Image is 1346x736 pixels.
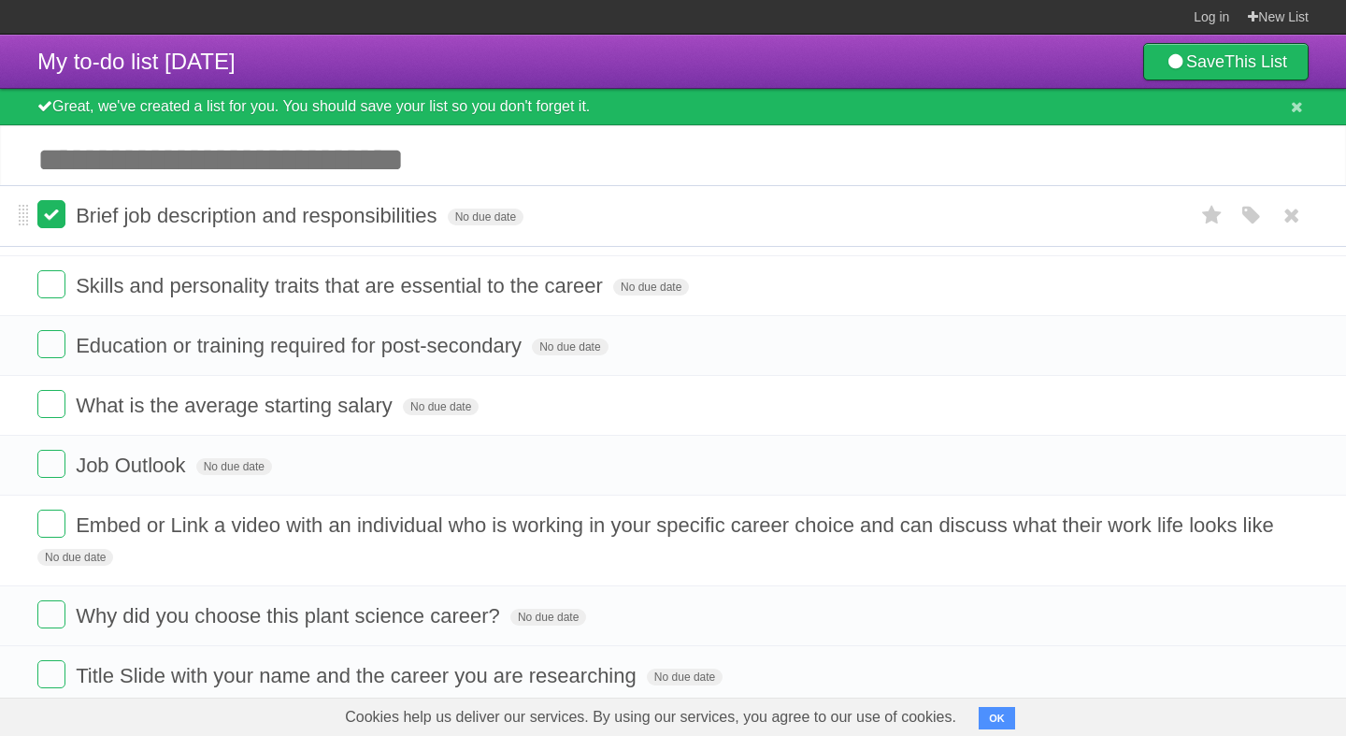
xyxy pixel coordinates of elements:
span: Education or training required for post-secondary [76,334,526,357]
span: No due date [37,549,113,566]
span: What is the average starting salary [76,394,397,417]
span: No due date [532,339,608,355]
label: Done [37,510,65,538]
span: No due date [647,669,723,685]
a: SaveThis List [1143,43,1309,80]
span: No due date [196,458,272,475]
span: Skills and personality traits that are essential to the career [76,274,608,297]
span: No due date [510,609,586,626]
span: No due date [613,279,689,296]
label: Done [37,390,65,418]
label: Done [37,600,65,628]
label: Done [37,270,65,298]
label: Done [37,330,65,358]
span: Why did you choose this plant science career? [76,604,505,628]
b: This List [1224,52,1287,71]
button: OK [979,707,1015,729]
span: Brief job description and responsibilities [76,204,441,227]
span: Cookies help us deliver our services. By using our services, you agree to our use of cookies. [326,699,975,736]
label: Done [37,200,65,228]
label: Star task [1195,200,1230,231]
span: Job Outlook [76,454,190,477]
label: Done [37,450,65,478]
span: No due date [403,398,479,415]
span: Title Slide with your name and the career you are researching [76,664,641,687]
span: Embed or Link a video with an individual who is working in your specific career choice and can di... [76,513,1279,537]
span: My to-do list [DATE] [37,49,236,74]
label: Done [37,660,65,688]
span: No due date [448,209,523,225]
